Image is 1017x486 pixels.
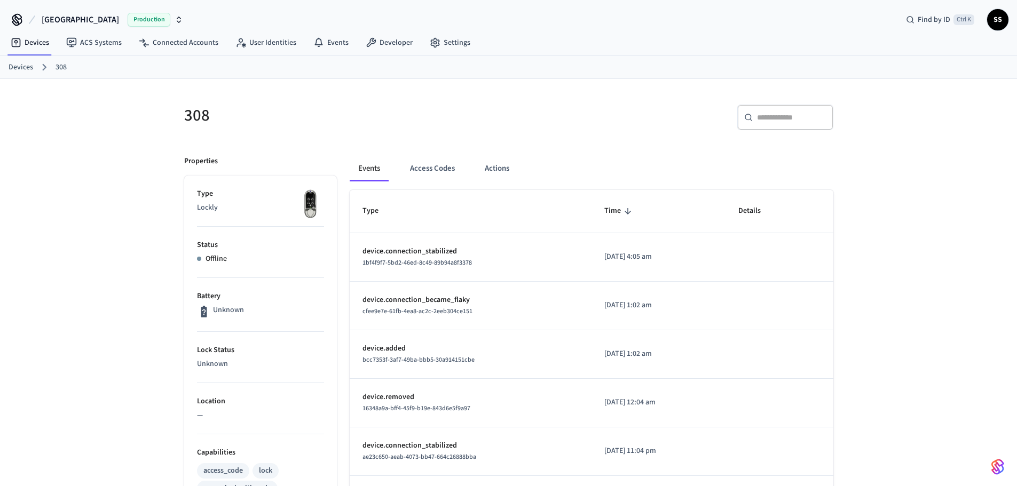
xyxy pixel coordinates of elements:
p: [DATE] 4:05 am [604,251,713,262]
p: [DATE] 1:02 am [604,348,713,360]
span: Production [128,13,170,27]
p: Unknown [197,358,324,370]
p: Properties [184,156,218,167]
span: Time [604,203,635,219]
a: Settings [421,33,479,52]
span: [GEOGRAPHIC_DATA] [42,13,119,26]
p: Lockly [197,202,324,213]
a: ACS Systems [58,33,130,52]
a: Devices [2,33,58,52]
a: 308 [56,62,67,73]
p: device.connection_stabilized [362,440,579,451]
span: 1bf4f9f7-5bd2-46ed-8c49-89b94a8f3378 [362,258,472,267]
p: [DATE] 1:02 am [604,300,713,311]
div: ant example [350,156,833,181]
h5: 308 [184,105,502,126]
span: Find by ID [918,14,950,25]
p: [DATE] 12:04 am [604,397,713,408]
span: 16348a9a-bff4-45f9-b19e-843d6e5f9a97 [362,404,470,413]
p: Offline [206,253,227,265]
p: [DATE] 11:04 pm [604,445,713,457]
button: Events [350,156,389,181]
p: device.added [362,343,579,354]
span: Type [362,203,392,219]
p: — [197,410,324,421]
p: Unknown [213,305,244,316]
span: Details [738,203,775,219]
p: device.connection_stabilized [362,246,579,257]
span: cfee9e7e-61fb-4ea8-ac2c-2eeb304ce151 [362,307,472,316]
button: Actions [476,156,518,181]
span: ae23c650-aeab-4073-bb47-664c26888bba [362,452,476,461]
img: Lockly Vision Lock, Front [297,188,324,220]
a: Events [305,33,357,52]
a: Connected Accounts [130,33,227,52]
p: Capabilities [197,447,324,458]
p: device.connection_became_flaky [362,294,579,306]
p: Status [197,240,324,251]
p: Lock Status [197,345,324,356]
button: Access Codes [401,156,463,181]
div: Find by IDCtrl K [897,10,983,29]
a: Developer [357,33,421,52]
div: access_code [203,465,243,476]
img: SeamLogoGradient.69752ec5.svg [991,458,1004,475]
p: device.removed [362,392,579,403]
a: Devices [9,62,33,73]
p: Battery [197,291,324,302]
p: Location [197,396,324,407]
span: Ctrl K [953,14,974,25]
p: Type [197,188,324,200]
a: User Identities [227,33,305,52]
button: SS [987,9,1008,30]
span: bcc7353f-3af7-49ba-bbb5-30a914151cbe [362,355,475,364]
span: SS [988,10,1007,29]
div: lock [259,465,272,476]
